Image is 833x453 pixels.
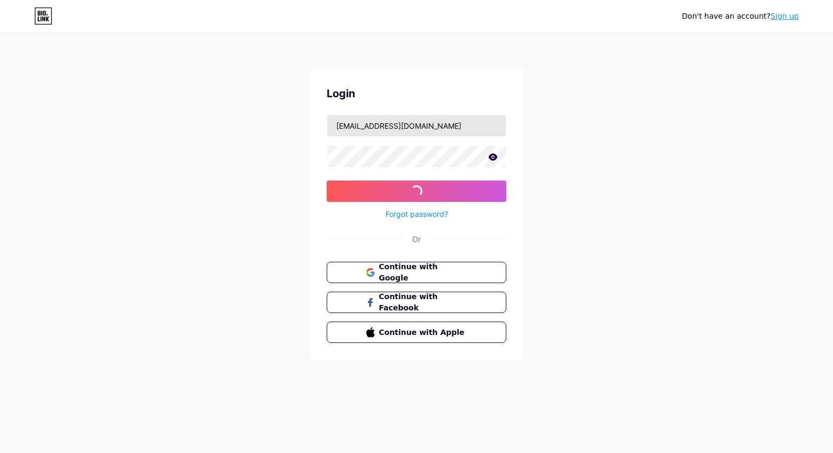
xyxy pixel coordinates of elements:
[327,115,506,136] input: Username
[379,261,467,284] span: Continue with Google
[327,85,506,101] div: Login
[412,233,421,245] div: Or
[327,292,506,313] button: Continue with Facebook
[379,327,467,338] span: Continue with Apple
[682,11,799,22] div: Don't have an account?
[327,322,506,343] button: Continue with Apple
[379,291,467,314] span: Continue with Facebook
[385,208,448,220] a: Forgot password?
[770,12,799,20] a: Sign up
[327,262,506,283] button: Continue with Google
